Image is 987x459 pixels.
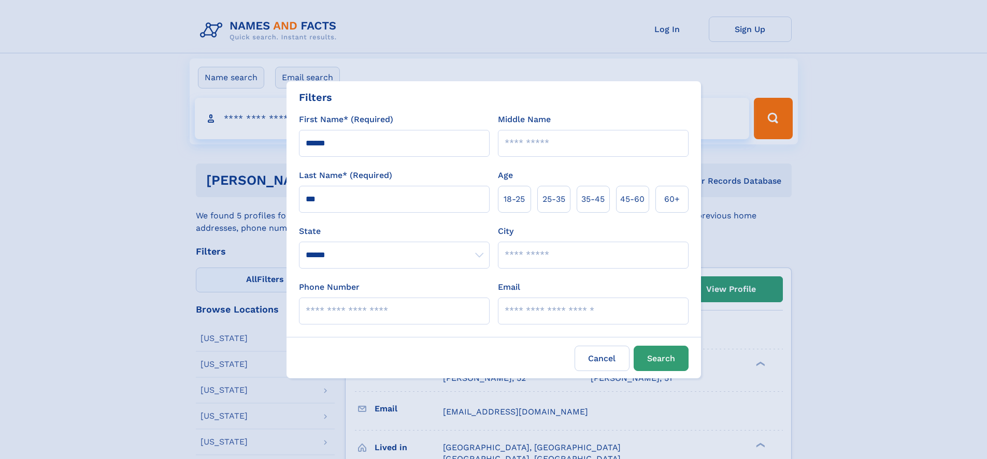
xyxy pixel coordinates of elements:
[620,193,645,205] span: 45‑60
[575,346,630,371] label: Cancel
[504,193,525,205] span: 18‑25
[299,113,393,126] label: First Name* (Required)
[581,193,605,205] span: 35‑45
[498,169,513,182] label: Age
[498,281,520,293] label: Email
[299,281,360,293] label: Phone Number
[664,193,680,205] span: 60+
[299,90,332,105] div: Filters
[299,225,490,238] label: State
[498,225,513,238] label: City
[498,113,551,126] label: Middle Name
[634,346,689,371] button: Search
[299,169,392,182] label: Last Name* (Required)
[542,193,565,205] span: 25‑35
